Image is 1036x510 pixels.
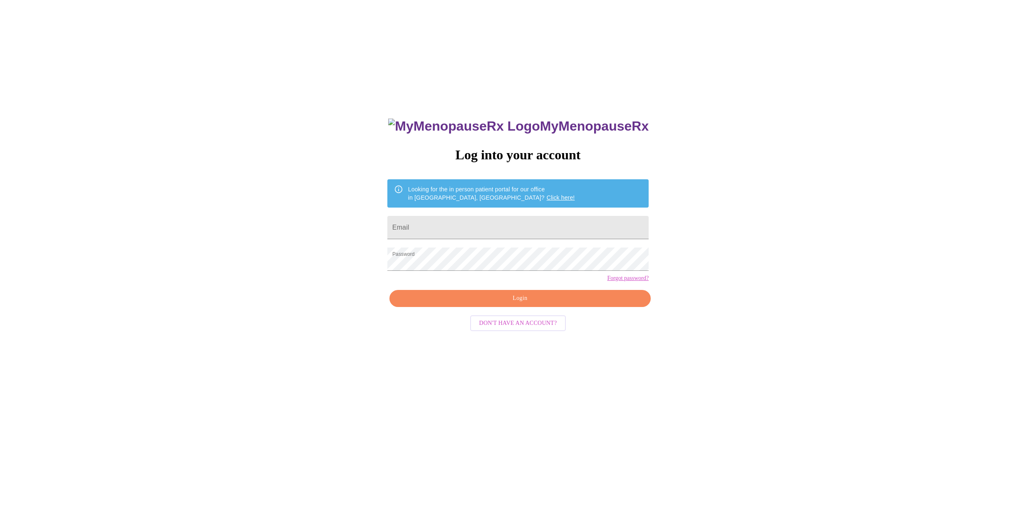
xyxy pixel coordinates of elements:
a: Click here! [547,194,575,201]
a: Forgot password? [607,275,649,282]
img: MyMenopauseRx Logo [388,119,540,134]
span: Login [399,293,641,304]
button: Don't have an account? [470,315,566,332]
div: Looking for the in person patient portal for our office in [GEOGRAPHIC_DATA], [GEOGRAPHIC_DATA]? [408,182,575,205]
button: Login [389,290,651,307]
h3: MyMenopauseRx [388,119,649,134]
a: Don't have an account? [468,319,568,326]
span: Don't have an account? [479,318,557,329]
h3: Log into your account [387,147,649,163]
